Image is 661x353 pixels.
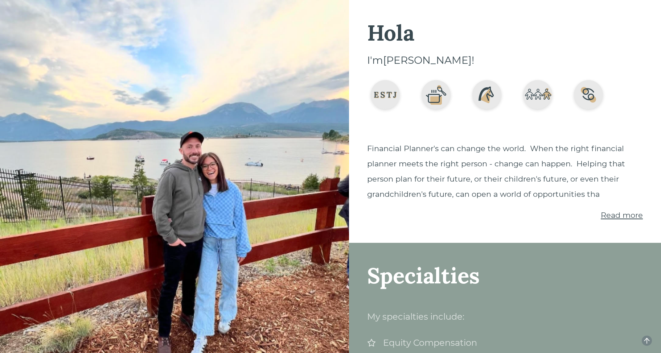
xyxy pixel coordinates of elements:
button: arrow-up [642,336,652,346]
img: Hobby [418,78,454,114]
div: Equity Compensation [367,336,643,349]
img: Zodiac [570,78,607,114]
div: My specialties include: [367,308,643,325]
div: Specialties [367,265,643,286]
span: Read more [601,211,643,220]
img: MBTI [367,78,403,114]
div: Hola [367,22,643,43]
div: I'm [PERSON_NAME] ! [367,54,643,67]
img: Birth Order [520,78,556,114]
img: Animal [469,78,505,114]
p: Financial Planner's can change the world. When the right financial planner meets the right person... [367,141,643,202]
span: arrow-up [643,337,650,344]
